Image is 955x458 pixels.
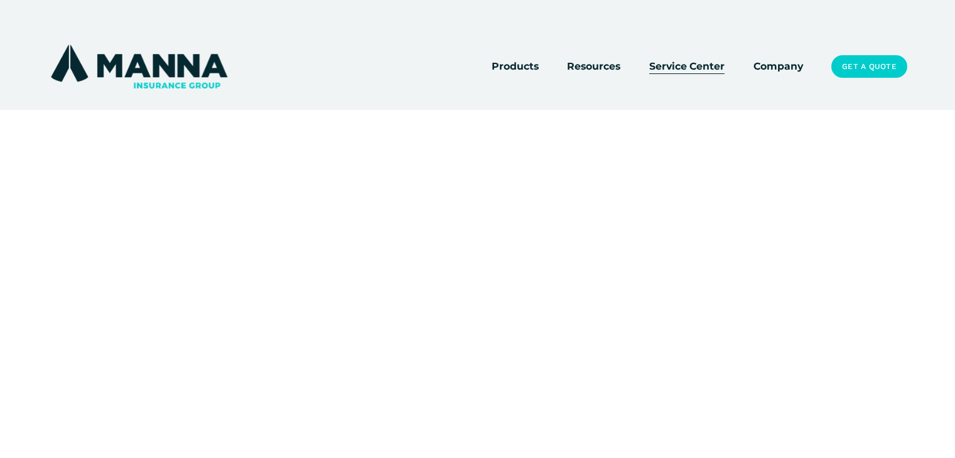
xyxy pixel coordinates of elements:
[48,42,230,91] img: Manna Insurance Group
[567,58,620,75] a: folder dropdown
[649,58,725,75] a: Service Center
[753,58,803,75] a: Company
[567,58,620,74] span: Resources
[492,58,539,75] a: folder dropdown
[492,58,539,74] span: Products
[831,55,907,78] a: Get a Quote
